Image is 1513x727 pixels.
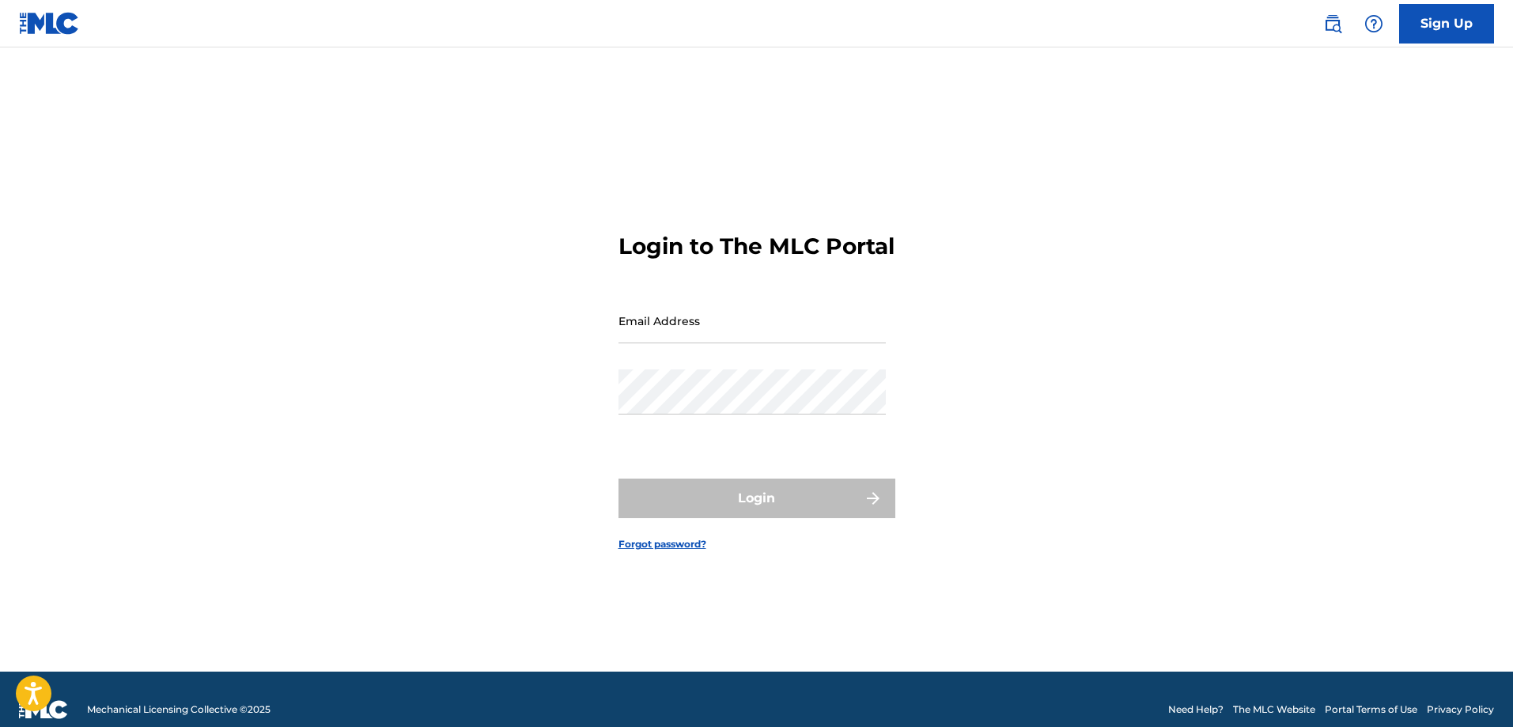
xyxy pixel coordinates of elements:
h3: Login to The MLC Portal [618,233,895,260]
a: Need Help? [1168,702,1224,717]
img: logo [19,700,68,719]
a: Public Search [1317,8,1348,40]
a: The MLC Website [1233,702,1315,717]
img: search [1323,14,1342,33]
a: Forgot password? [618,537,706,551]
a: Portal Terms of Use [1325,702,1417,717]
div: Help [1358,8,1390,40]
span: Mechanical Licensing Collective © 2025 [87,702,270,717]
a: Sign Up [1399,4,1494,44]
img: MLC Logo [19,12,80,35]
a: Privacy Policy [1427,702,1494,717]
img: help [1364,14,1383,33]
